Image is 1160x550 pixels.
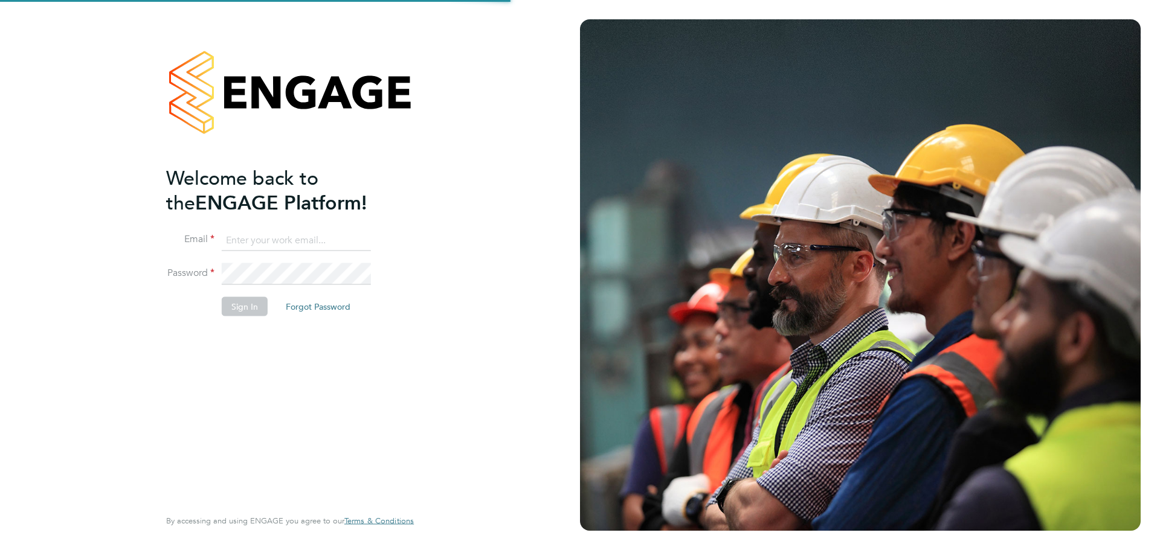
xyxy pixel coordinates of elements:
label: Email [166,233,214,246]
span: Welcome back to the [166,166,318,214]
input: Enter your work email... [222,229,371,251]
button: Sign In [222,297,268,316]
h2: ENGAGE Platform! [166,165,402,215]
button: Forgot Password [276,297,360,316]
a: Terms & Conditions [344,516,414,526]
label: Password [166,267,214,280]
span: By accessing and using ENGAGE you agree to our [166,516,414,526]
